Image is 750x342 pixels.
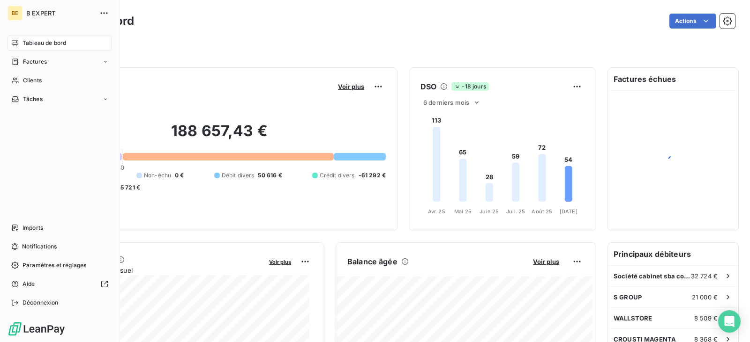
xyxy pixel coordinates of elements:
tspan: Mai 25 [454,208,472,215]
span: Chiffre d'affaires mensuel [53,265,262,275]
button: Voir plus [266,257,294,266]
span: Tâches [23,95,43,103]
span: 21 000 € [692,293,718,301]
img: Logo LeanPay [7,321,66,336]
div: Open Intercom Messenger [718,310,741,333]
span: 0 [120,164,124,171]
h6: Factures échues [608,68,738,90]
tspan: Juil. 25 [506,208,525,215]
tspan: Août 25 [532,208,552,215]
tspan: [DATE] [560,208,577,215]
span: -5 721 € [118,183,140,192]
span: -61 292 € [359,171,386,180]
span: Société cabinet sba compta [614,272,691,280]
span: Voir plus [533,258,559,265]
span: Voir plus [269,259,291,265]
span: Débit divers [222,171,255,180]
span: Notifications [22,242,57,251]
span: B EXPERT [26,9,94,17]
button: Voir plus [335,82,367,91]
span: Paramètres et réglages [22,261,86,269]
span: Clients [23,76,42,85]
a: Aide [7,277,112,291]
span: 8 509 € [694,314,718,322]
h6: DSO [420,81,436,92]
span: Tableau de bord [22,39,66,47]
tspan: Avr. 25 [428,208,445,215]
span: Non-échu [144,171,171,180]
div: BE [7,6,22,21]
span: Crédit divers [320,171,355,180]
span: S GROUP [614,293,642,301]
span: 6 derniers mois [423,99,469,106]
span: WALLSTORE [614,314,652,322]
button: Actions [669,14,716,29]
span: Aide [22,280,35,288]
button: Voir plus [530,257,562,266]
span: Imports [22,224,43,232]
h2: 188 657,43 € [53,122,386,150]
tspan: Juin 25 [480,208,499,215]
span: -18 jours [451,82,488,91]
span: 0 € [175,171,184,180]
span: Voir plus [338,83,364,90]
span: Factures [23,58,47,66]
span: 32 724 € [691,272,718,280]
span: 50 616 € [258,171,282,180]
span: Déconnexion [22,298,59,307]
h6: Principaux débiteurs [608,243,738,265]
h6: Balance âgée [347,256,397,267]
